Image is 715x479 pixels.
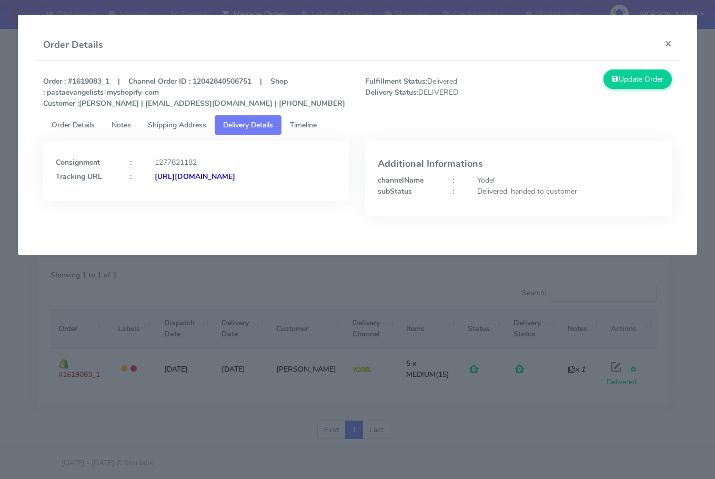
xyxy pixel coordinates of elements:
strong: channelName [378,175,424,185]
div: 1277821182 [147,157,345,168]
span: Order Details [52,120,95,130]
strong: [URL][DOMAIN_NAME] [155,172,235,182]
strong: : [130,172,132,182]
span: Delivered DELIVERED [357,76,518,109]
ul: Tabs [43,115,671,135]
strong: Fulfillment Status: [365,76,427,86]
strong: : [130,157,132,167]
strong: Consignment [56,157,100,167]
button: Close [657,29,680,57]
div: Yodel [469,175,667,186]
button: Update Order [603,69,672,89]
span: Shipping Address [148,120,206,130]
h4: Order Details [43,38,103,52]
span: Notes [112,120,131,130]
span: Timeline [290,120,317,130]
strong: : [452,186,454,196]
span: Delivery Details [223,120,273,130]
strong: Delivery Status: [365,87,418,97]
strong: : [452,175,454,185]
strong: Customer : [43,98,79,108]
strong: Tracking URL [56,172,102,182]
strong: Order : #1619083_1 | Channel Order ID : 12042840506751 | Shop : pastaevangelists-myshopify-com [P... [43,76,345,108]
strong: subStatus [378,186,412,196]
h4: Additional Informations [378,159,659,169]
div: Delivered, handed to customer [469,186,667,197]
